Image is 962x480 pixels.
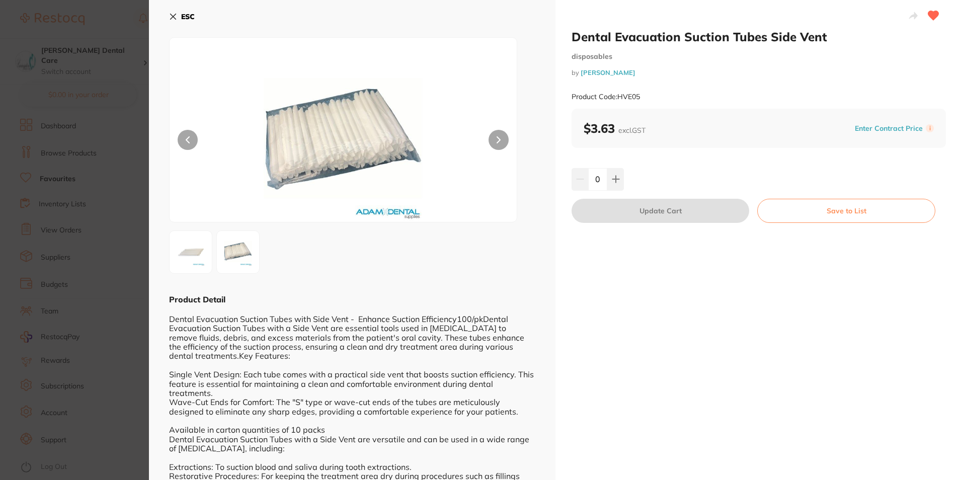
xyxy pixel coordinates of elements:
[572,29,946,44] h2: Dental Evacuation Suction Tubes Side Vent
[572,199,749,223] button: Update Cart
[618,126,646,135] span: excl. GST
[220,234,256,270] img: XzIuanBn
[852,124,926,133] button: Enter Contract Price
[572,93,640,101] small: Product Code: HVE05
[181,12,195,21] b: ESC
[173,234,209,270] img: LmpwZw
[572,52,946,61] small: disposables
[169,294,225,304] b: Product Detail
[926,124,934,132] label: i
[584,121,646,136] b: $3.63
[239,63,447,222] img: XzIuanBn
[581,68,635,76] a: [PERSON_NAME]
[169,8,195,25] button: ESC
[757,199,935,223] button: Save to List
[572,69,946,76] small: by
